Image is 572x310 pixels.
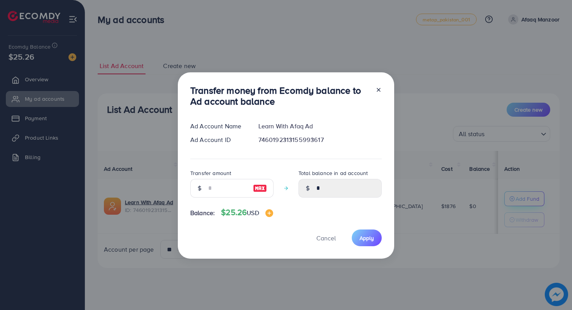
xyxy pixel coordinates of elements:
div: Ad Account ID [184,135,252,144]
h3: Transfer money from Ecomdy balance to Ad account balance [190,85,369,107]
button: Cancel [307,229,346,246]
button: Apply [352,229,382,246]
label: Total balance in ad account [298,169,368,177]
h4: $25.26 [221,208,273,217]
div: Ad Account Name [184,122,252,131]
img: image [253,184,267,193]
span: USD [247,208,259,217]
span: Apply [360,234,374,242]
label: Transfer amount [190,169,231,177]
img: image [265,209,273,217]
span: Cancel [316,234,336,242]
div: Learn With Afaq Ad [252,122,388,131]
div: 7460192313155993617 [252,135,388,144]
span: Balance: [190,208,215,217]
